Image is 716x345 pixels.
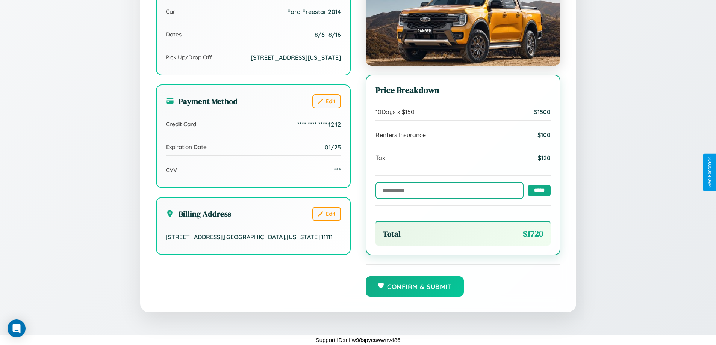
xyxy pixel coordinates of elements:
[166,54,212,61] span: Pick Up/Drop Off
[375,154,385,161] span: Tax
[383,228,401,239] span: Total
[534,108,551,116] span: $ 1500
[166,143,207,151] span: Expiration Date
[312,207,341,221] button: Edit
[166,8,175,15] span: Car
[166,31,182,38] span: Dates
[166,96,238,107] h3: Payment Method
[538,154,551,161] span: $ 120
[523,228,543,240] span: $ 1720
[8,319,26,337] div: Open Intercom Messenger
[375,84,551,96] h3: Price Breakdown
[537,131,551,139] span: $ 100
[366,276,464,297] button: Confirm & Submit
[166,121,196,128] span: Credit Card
[166,233,333,241] span: [STREET_ADDRESS] , [GEOGRAPHIC_DATA] , [US_STATE] 11111
[287,8,341,15] span: Ford Freestar 2014
[325,143,341,151] span: 01/25
[312,94,341,108] button: Edit
[375,108,415,116] span: 10 Days x $ 150
[166,208,231,219] h3: Billing Address
[166,166,177,173] span: CVV
[315,31,341,38] span: 8 / 6 - 8 / 16
[707,157,712,188] div: Give Feedback
[375,131,426,139] span: Renters Insurance
[316,335,401,345] p: Support ID: mffw98spycawwnv486
[251,54,341,61] span: [STREET_ADDRESS][US_STATE]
